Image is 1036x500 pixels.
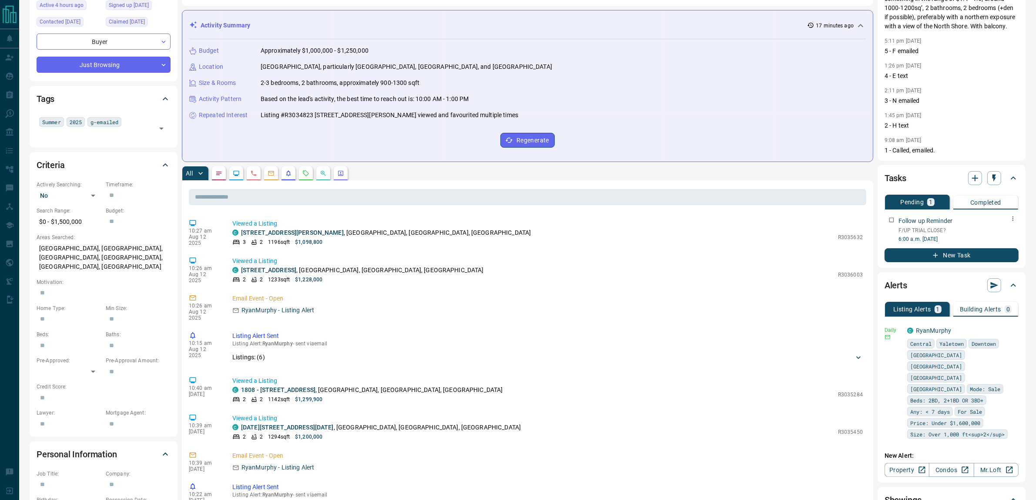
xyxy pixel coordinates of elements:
p: $1,228,000 [295,276,322,284]
span: Active 4 hours ago [40,1,84,10]
a: Mr.Loft [974,463,1019,477]
p: Pre-Approved: [37,357,101,365]
p: Activity Pattern [199,95,241,104]
p: 2 [260,238,263,246]
p: Completed [970,199,1001,206]
p: Building Alerts [960,306,1001,312]
p: Aug 12 2025 [189,346,219,358]
p: 2 [243,395,246,403]
p: , [GEOGRAPHIC_DATA], [GEOGRAPHIC_DATA], [GEOGRAPHIC_DATA] [241,423,521,432]
span: Claimed [DATE] [109,17,145,26]
div: Sun Sep 29 2024 [106,17,171,29]
p: 2 [260,395,263,403]
div: condos.ca [232,387,238,393]
p: Actively Searching: [37,181,101,189]
p: Areas Searched: [37,233,171,241]
p: 1196 sqft [268,238,290,246]
div: Listings: (6) [232,349,863,365]
span: Size: Over 1,000 ft<sup>2</sup> [910,430,1005,439]
p: 1 - Called, emailed. [885,146,1019,155]
p: 1 [936,306,940,312]
p: 2 - H text [885,121,1019,130]
h2: Criteria [37,158,65,172]
p: 10:22 am [189,491,219,497]
p: 10:27 am [189,228,219,234]
span: For Sale [958,407,982,416]
p: 10:26 am [189,265,219,271]
p: R3035450 [838,428,863,436]
p: R3036003 [838,271,863,279]
p: R3035284 [838,391,863,399]
p: 1:45 pm [DATE] [885,112,922,118]
a: Condos [929,463,974,477]
p: Daily [885,326,902,334]
button: Open [155,122,168,135]
div: Wed Jun 04 2025 [37,17,101,29]
p: 1:26 pm [DATE] [885,63,922,69]
p: 6:00 a.m. [DATE] [899,235,1019,243]
p: 4 - E text [885,71,1019,81]
p: 3 [243,238,246,246]
p: 2 [243,433,246,441]
a: Property [885,463,929,477]
span: 2025 [70,118,82,126]
p: Listing Alert : - sent via email [232,492,863,498]
p: Size & Rooms [199,78,236,88]
span: RyanMurphy [262,341,293,347]
p: Pre-Approval Amount: [106,357,171,365]
svg: Opportunities [320,170,327,177]
p: Lawyer: [37,409,101,417]
p: $1,299,900 [295,395,322,403]
a: [STREET_ADDRESS][PERSON_NAME] [241,229,344,236]
p: Timeframe: [106,181,171,189]
p: Follow up Reminder [899,216,952,226]
p: Aug 12 2025 [189,309,219,321]
p: 2 [243,276,246,284]
p: Listing Alert Sent [232,331,863,341]
p: 10:39 am [189,460,219,466]
p: Beds: [37,331,101,338]
p: 10:39 am [189,422,219,429]
div: Just Browsing [37,57,171,73]
p: New Alert: [885,451,1019,460]
span: Central [910,339,932,348]
div: Criteria [37,155,171,176]
span: Summer [42,118,61,126]
p: [DATE] [189,391,219,397]
div: Tasks [885,168,1019,189]
p: $1,098,800 [295,238,322,246]
p: Listing Alert Sent [232,483,863,492]
a: 1808 - [STREET_ADDRESS] [241,386,315,393]
p: Min Size: [106,304,171,312]
p: Motivation: [37,278,171,286]
p: 1233 sqft [268,276,290,284]
p: All [186,170,193,176]
p: Pending [900,199,924,205]
div: Tags [37,88,171,109]
svg: Lead Browsing Activity [233,170,240,177]
h2: Alerts [885,278,907,292]
p: Company: [106,470,171,478]
span: [GEOGRAPHIC_DATA] [910,385,962,393]
p: [DATE] [189,466,219,472]
span: Price: Under $1,600,000 [910,419,980,427]
p: $0 - $1,500,000 [37,215,101,229]
span: [GEOGRAPHIC_DATA] [910,373,962,382]
button: Regenerate [500,133,555,148]
p: RyanMurphy - Listing Alert [241,306,314,315]
p: 10:40 am [189,385,219,391]
p: 5 - F emailed [885,47,1019,56]
a: [DATE][STREET_ADDRESS][DATE] [241,424,334,431]
span: Beds: 2BD, 2+1BD OR 3BD+ [910,396,983,405]
p: Viewed a Listing [232,414,863,423]
a: RyanMurphy [916,327,951,334]
p: , [GEOGRAPHIC_DATA], [GEOGRAPHIC_DATA], [GEOGRAPHIC_DATA] [241,385,503,395]
p: 2:11 pm [DATE] [885,88,922,94]
div: condos.ca [232,267,238,273]
p: F/UP TRIAL CLOSE? [899,226,1019,234]
div: condos.ca [907,328,913,334]
a: [STREET_ADDRESS] [241,267,296,274]
p: Aug 12 2025 [189,271,219,284]
p: Listing Alerts [893,306,931,312]
div: Thu Feb 16 2023 [106,0,171,13]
